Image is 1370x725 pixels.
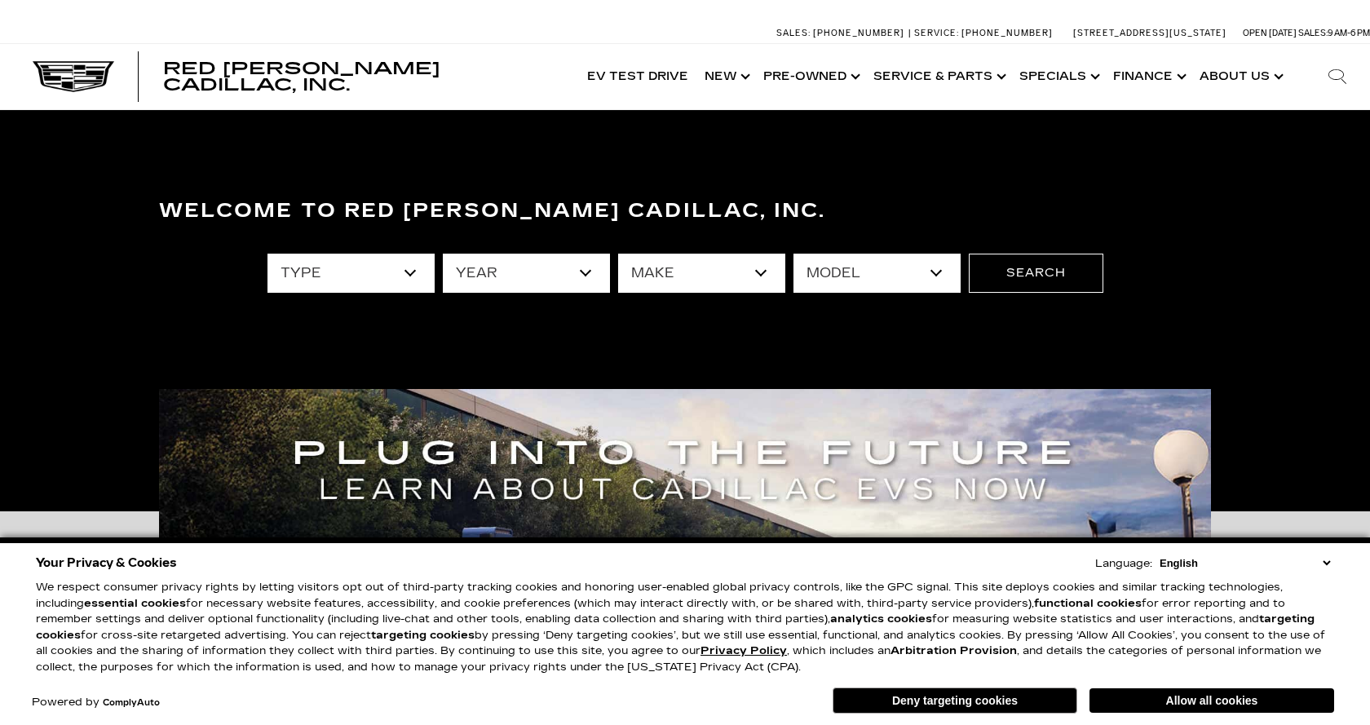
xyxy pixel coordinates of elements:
p: We respect consumer privacy rights by letting visitors opt out of third-party tracking cookies an... [36,580,1334,675]
a: [STREET_ADDRESS][US_STATE] [1073,28,1226,38]
a: Specials [1011,44,1105,109]
select: Filter by year [443,254,610,293]
span: Sales: [776,28,811,38]
select: Language Select [1156,555,1334,571]
select: Filter by model [793,254,961,293]
button: Allow all cookies [1089,688,1334,713]
a: Sales: [PHONE_NUMBER] [776,29,908,38]
a: Pre-Owned [755,44,865,109]
strong: targeting cookies [36,612,1315,642]
img: Cadillac Dark Logo with Cadillac White Text [33,61,114,92]
button: Deny targeting cookies [833,687,1077,714]
strong: essential cookies [84,597,186,610]
strong: analytics cookies [830,612,932,626]
a: About Us [1191,44,1288,109]
a: Service & Parts [865,44,1011,109]
select: Filter by type [267,254,435,293]
span: 9 AM-6 PM [1328,28,1370,38]
button: Search [969,254,1103,293]
strong: Arbitration Provision [890,644,1017,657]
div: Powered by [32,697,160,708]
select: Filter by make [618,254,785,293]
a: Service: [PHONE_NUMBER] [908,29,1057,38]
a: Privacy Policy [700,644,787,657]
span: [PHONE_NUMBER] [813,28,904,38]
span: [PHONE_NUMBER] [961,28,1053,38]
span: Open [DATE] [1243,28,1297,38]
strong: targeting cookies [371,629,475,642]
a: Red [PERSON_NAME] Cadillac, Inc. [163,60,563,93]
a: Finance [1105,44,1191,109]
a: ComplyAuto [103,698,160,708]
h3: Welcome to Red [PERSON_NAME] Cadillac, Inc. [159,195,1211,228]
strong: functional cookies [1034,597,1142,610]
span: Red [PERSON_NAME] Cadillac, Inc. [163,59,440,95]
div: Language: [1095,559,1152,569]
span: Service: [914,28,959,38]
span: Sales: [1298,28,1328,38]
a: EV Test Drive [579,44,696,109]
span: Your Privacy & Cookies [36,551,177,574]
a: New [696,44,755,109]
